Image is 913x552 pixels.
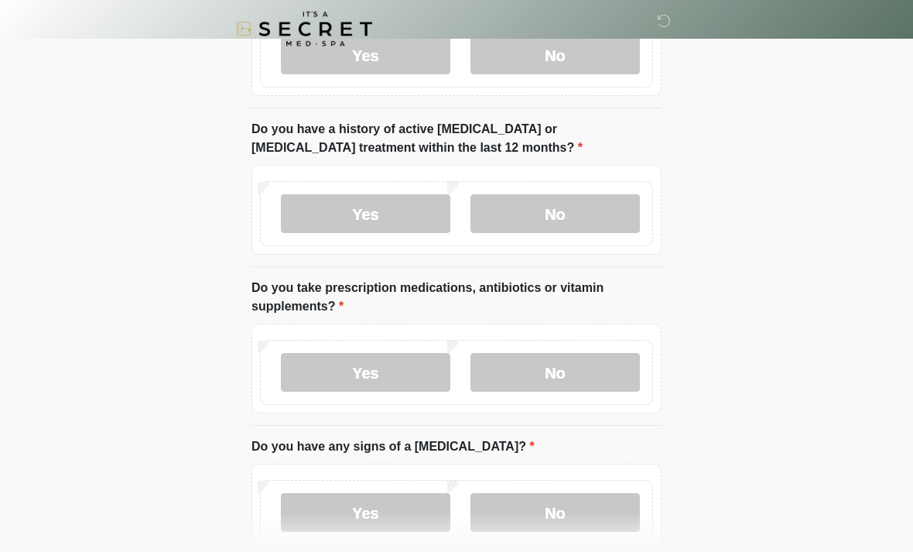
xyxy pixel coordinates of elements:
label: No [470,195,640,234]
label: Do you have a history of active [MEDICAL_DATA] or [MEDICAL_DATA] treatment within the last 12 mon... [251,121,662,158]
label: Yes [281,354,450,393]
label: No [470,354,640,393]
label: Do you take prescription medications, antibiotics or vitamin supplements? [251,279,662,317]
label: No [470,494,640,533]
label: Do you have any signs of a [MEDICAL_DATA]? [251,438,535,457]
img: It's A Secret Med Spa Logo [236,12,372,46]
label: Yes [281,195,450,234]
label: Yes [281,494,450,533]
